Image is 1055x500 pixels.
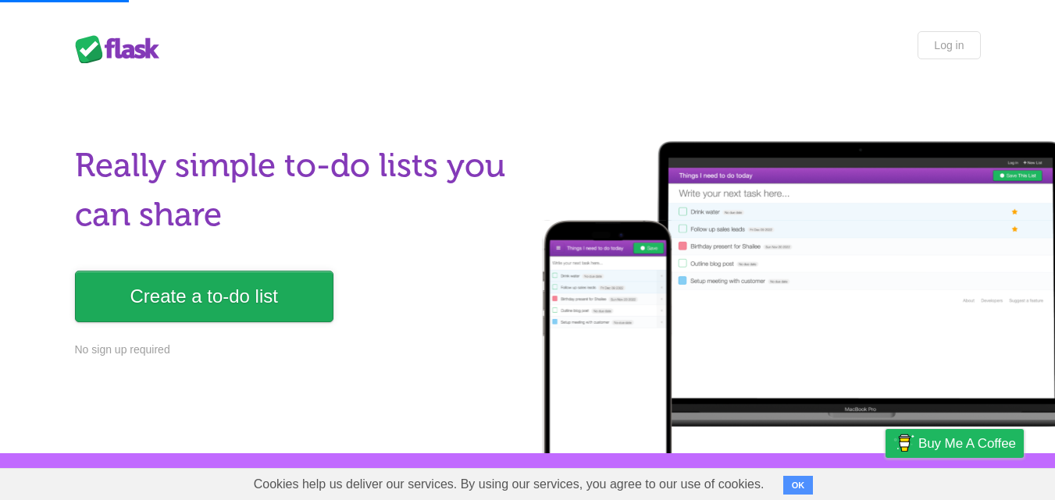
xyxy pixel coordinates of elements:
[918,31,980,59] a: Log in
[75,342,519,358] p: No sign up required
[75,35,169,63] div: Flask Lists
[893,430,914,456] img: Buy me a coffee
[75,271,333,322] a: Create a to-do list
[238,469,780,500] span: Cookies help us deliver our services. By using our services, you agree to our use of cookies.
[783,476,814,495] button: OK
[75,141,519,239] h1: Really simple to-do lists you can share
[918,430,1016,457] span: Buy me a coffee
[886,429,1024,458] a: Buy me a coffee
